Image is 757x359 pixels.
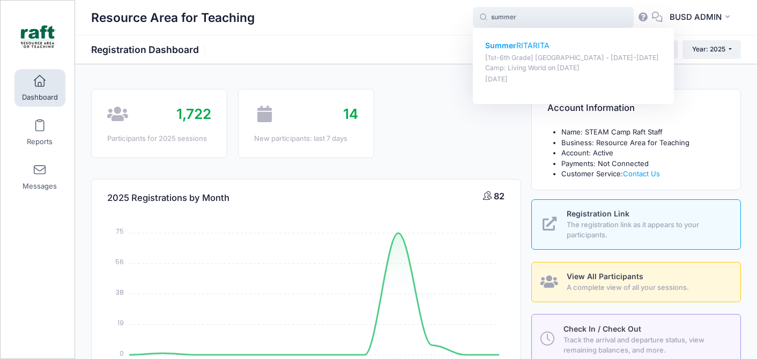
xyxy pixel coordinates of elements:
span: Year: 2025 [692,45,725,53]
p: RITARITA [485,40,662,51]
h1: Resource Area for Teaching [91,5,255,30]
li: Customer Service: [561,169,725,179]
input: Search by First Name, Last Name, or Email... [473,7,634,28]
span: Messages [23,182,57,191]
strong: Summer [485,41,516,50]
tspan: 56 [115,257,124,266]
h1: Registration Dashboard [91,44,208,55]
tspan: 75 [116,227,124,236]
span: A complete view of all your sessions. [567,282,728,293]
a: Resource Area for Teaching [1,11,76,62]
tspan: 38 [116,288,124,297]
div: Participants for 2025 sessions [107,133,211,144]
tspan: 19 [117,318,124,327]
a: Registration Link The registration link as it appears to your participants. [531,199,741,250]
tspan: 0 [120,349,124,358]
span: 1,722 [176,106,211,122]
p: [DATE] [485,74,662,85]
a: Contact Us [623,169,660,178]
img: Resource Area for Teaching [18,17,58,57]
h4: 2025 Registrations by Month [107,183,229,214]
span: Reports [27,137,53,146]
a: View All Participants A complete view of all your sessions. [531,262,741,302]
span: Dashboard [22,93,58,102]
li: Payments: Not Connected [561,159,725,169]
span: 82 [494,191,504,201]
span: The registration link as it appears to your participants. [567,220,728,241]
p: [1st-6th Grade] [GEOGRAPHIC_DATA] - [DATE]-[DATE] Camp: Living World on [DATE] [485,53,662,73]
div: New participants: last 7 days [254,133,358,144]
span: Track the arrival and departure status, view remaining balances, and more. [563,335,729,356]
span: View All Participants [567,272,643,281]
span: Registration Link [567,209,629,218]
span: Check In / Check Out [563,324,641,333]
button: BUSD ADMIN [663,5,741,30]
h4: Account Information [547,93,635,124]
span: BUSD ADMIN [670,11,722,23]
li: Account: Active [561,148,725,159]
button: Year: 2025 [682,40,741,58]
a: Dashboard [14,69,65,107]
a: Messages [14,158,65,196]
li: Name: STEAM Camp Raft Staff [561,127,725,138]
li: Business: Resource Area for Teaching [561,138,725,148]
span: 14 [343,106,358,122]
a: Reports [14,114,65,151]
